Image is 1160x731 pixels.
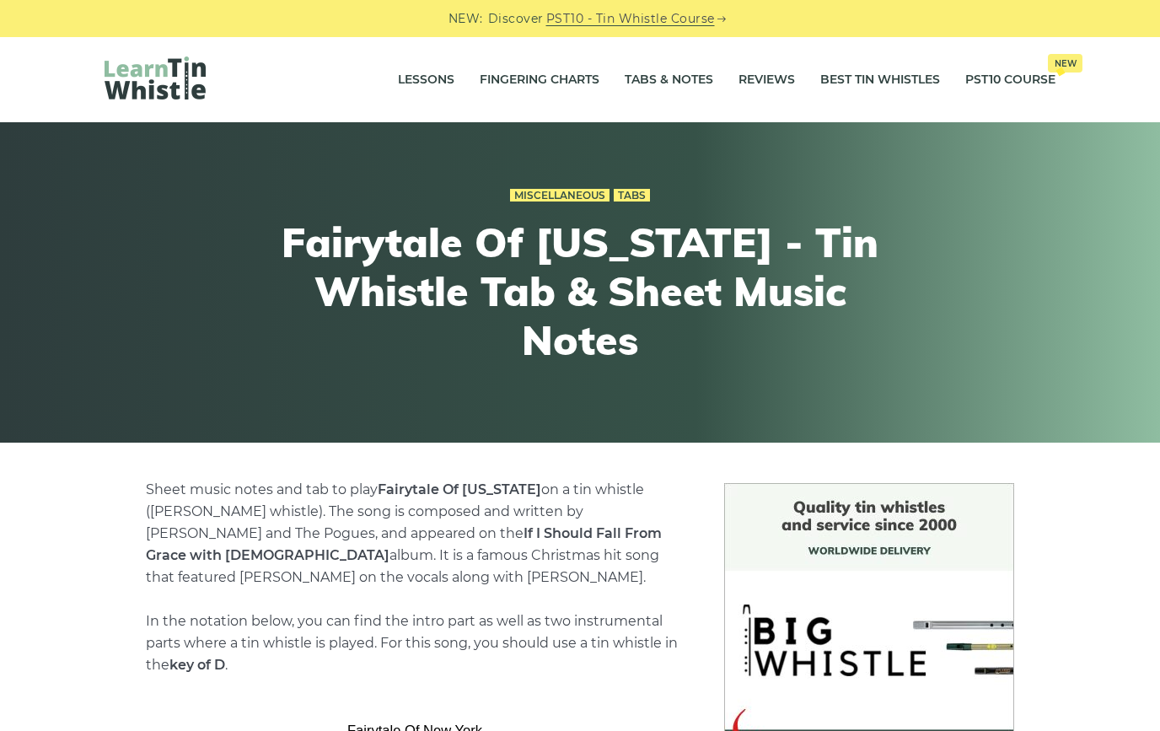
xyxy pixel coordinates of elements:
a: Fingering Charts [480,59,599,101]
span: New [1048,54,1082,73]
h1: Fairytale Of [US_STATE] - Tin Whistle Tab & Sheet Music Notes [270,218,890,364]
a: Tabs [614,189,650,202]
strong: key of D [169,657,225,673]
img: LearnTinWhistle.com [105,56,206,99]
strong: Fairytale Of [US_STATE] [378,481,541,497]
a: PST10 CourseNew [965,59,1055,101]
a: Best Tin Whistles [820,59,940,101]
a: Miscellaneous [510,189,610,202]
a: Reviews [738,59,795,101]
a: Tabs & Notes [625,59,713,101]
p: Sheet music notes and tab to play on a tin whistle ([PERSON_NAME] whistle). The song is composed ... [146,479,684,676]
a: Lessons [398,59,454,101]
